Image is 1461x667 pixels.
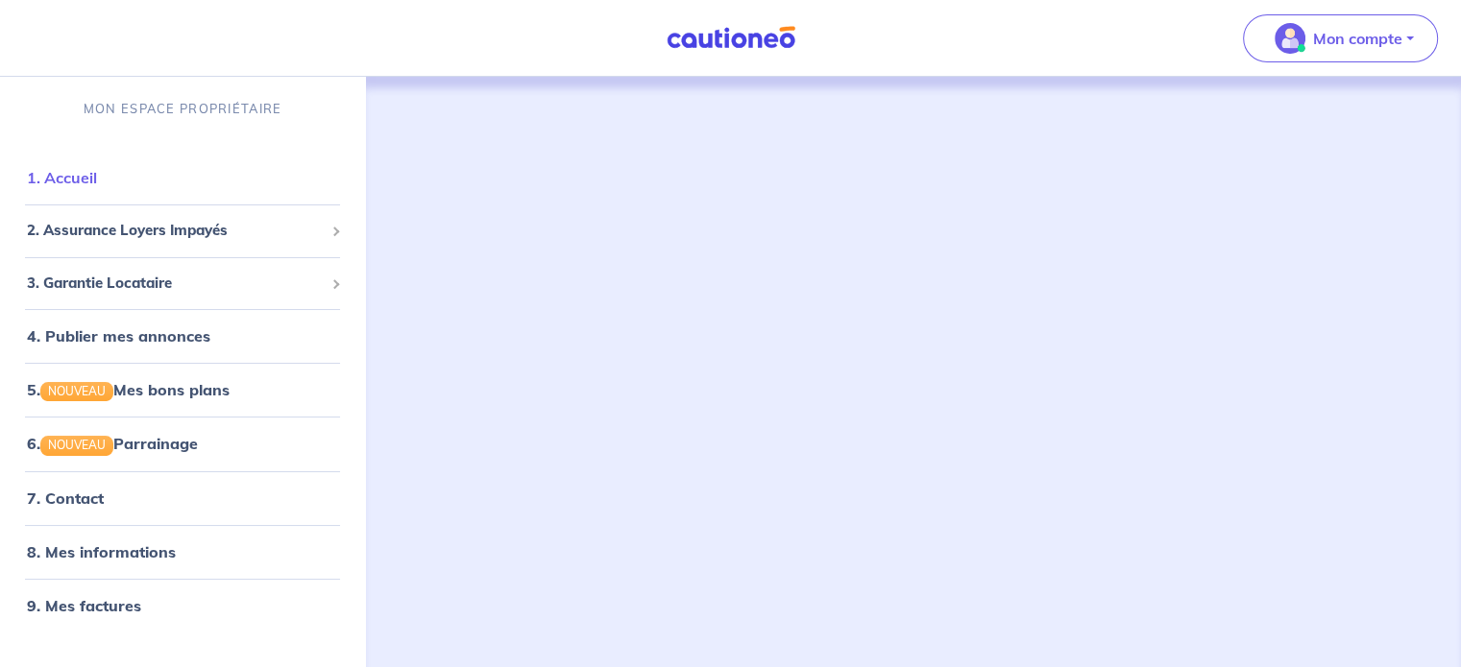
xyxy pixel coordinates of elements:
[27,542,176,561] a: 8. Mes informations
[27,220,324,242] span: 2. Assurance Loyers Impayés
[27,488,104,508] a: 7. Contact
[8,212,357,250] div: 2. Assurance Loyers Impayés
[27,168,97,187] a: 1. Accueil
[1275,23,1305,54] img: illu_account_valid_menu.svg
[27,326,210,345] a: 4. Publier mes annonces
[8,317,357,355] div: 4. Publier mes annonces
[1243,14,1438,62] button: illu_account_valid_menu.svgMon compte
[27,434,198,453] a: 6.NOUVEAUParrainage
[27,380,230,399] a: 5.NOUVEAUMes bons plans
[8,586,357,625] div: 9. Mes factures
[27,273,324,295] span: 3. Garantie Locataire
[8,370,357,409] div: 5.NOUVEAUMes bons plans
[84,100,281,118] p: MON ESPACE PROPRIÉTAIRE
[8,479,357,517] div: 7. Contact
[1313,27,1402,50] p: Mon compte
[27,596,141,615] a: 9. Mes factures
[8,158,357,197] div: 1. Accueil
[8,424,357,463] div: 6.NOUVEAUParrainage
[8,533,357,571] div: 8. Mes informations
[8,265,357,302] div: 3. Garantie Locataire
[659,26,803,50] img: Cautioneo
